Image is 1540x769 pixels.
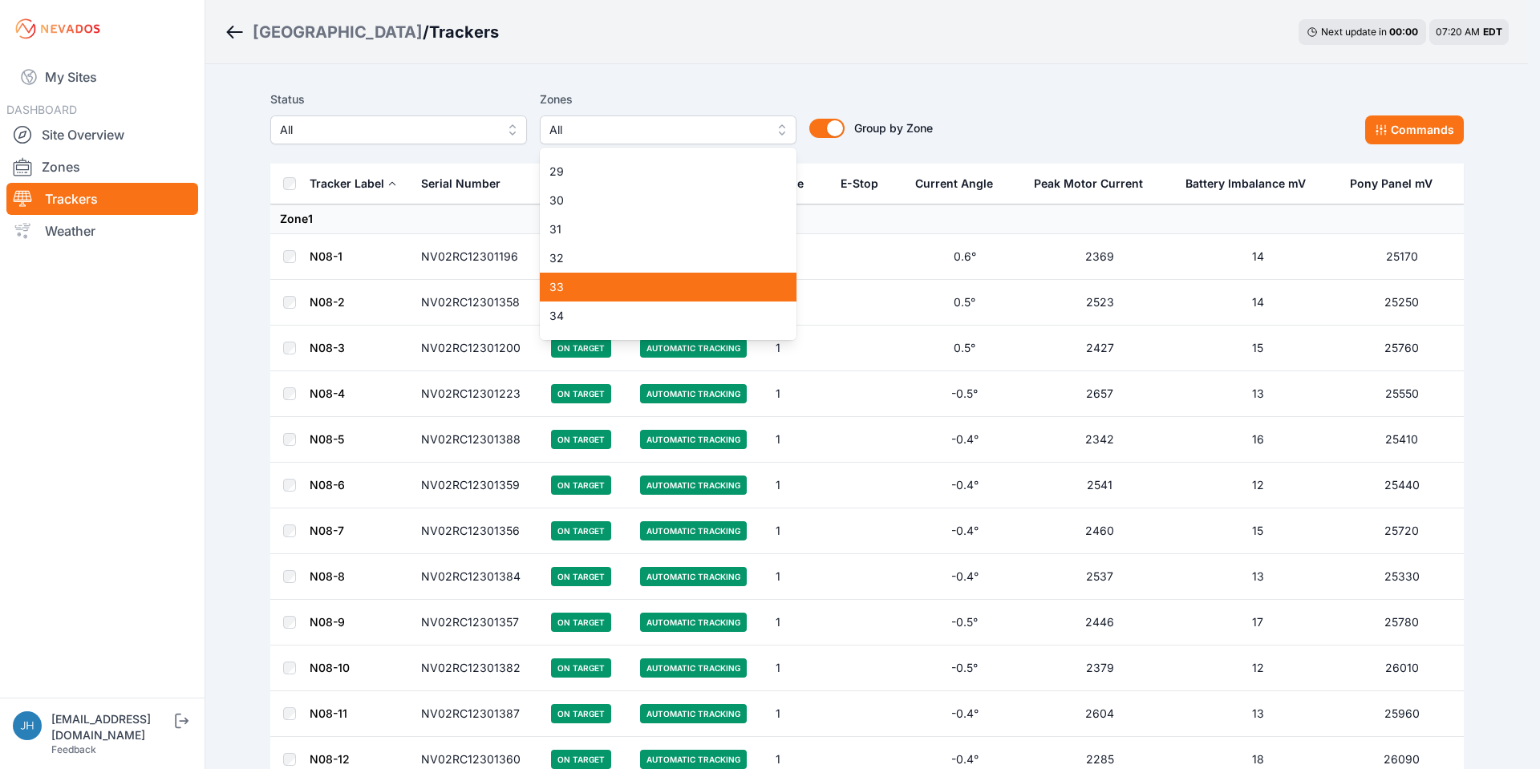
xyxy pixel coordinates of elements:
span: 35 [549,337,768,353]
span: All [549,120,764,140]
span: 32 [549,250,768,266]
button: All [540,115,796,144]
span: 29 [549,164,768,180]
span: 30 [549,192,768,208]
span: 31 [549,221,768,237]
span: 34 [549,308,768,324]
span: 33 [549,279,768,295]
div: All [540,148,796,340]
